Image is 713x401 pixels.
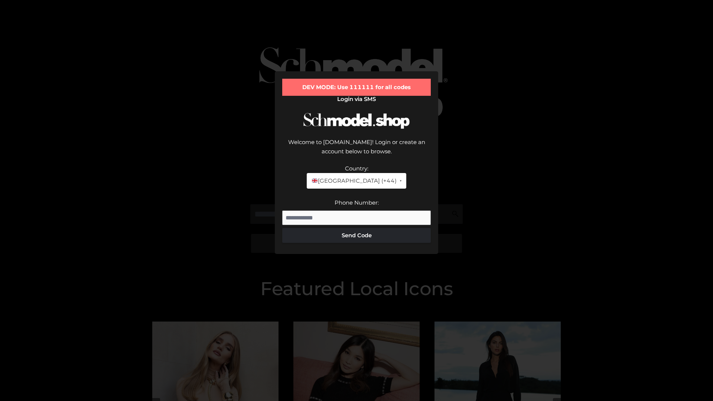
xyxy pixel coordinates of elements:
span: [GEOGRAPHIC_DATA] (+44) [311,176,396,186]
div: DEV MODE: Use 111111 for all codes [282,79,431,96]
div: Welcome to [DOMAIN_NAME]! Login or create an account below to browse. [282,137,431,164]
button: Send Code [282,228,431,243]
img: Schmodel Logo [301,106,412,136]
h2: Login via SMS [282,96,431,102]
label: Phone Number: [335,199,379,206]
img: 🇬🇧 [312,178,318,183]
label: Country: [345,165,368,172]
